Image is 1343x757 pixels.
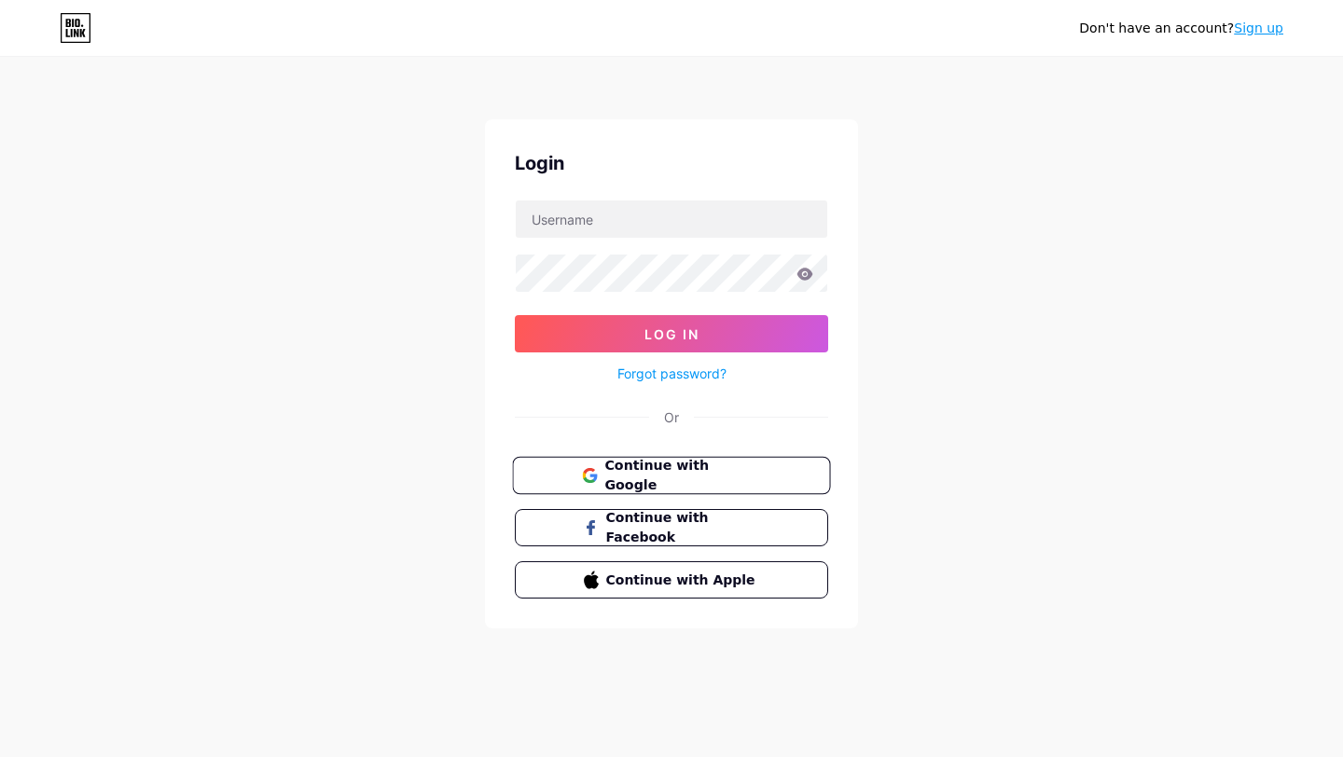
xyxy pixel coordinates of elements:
[617,364,727,383] a: Forgot password?
[516,200,827,238] input: Username
[512,457,830,495] button: Continue with Google
[515,561,828,599] button: Continue with Apple
[515,149,828,177] div: Login
[515,457,828,494] a: Continue with Google
[604,456,760,496] span: Continue with Google
[644,326,699,342] span: Log In
[1079,19,1283,38] div: Don't have an account?
[515,509,828,546] button: Continue with Facebook
[606,571,760,590] span: Continue with Apple
[664,407,679,427] div: Or
[515,315,828,352] button: Log In
[606,508,760,547] span: Continue with Facebook
[1234,21,1283,35] a: Sign up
